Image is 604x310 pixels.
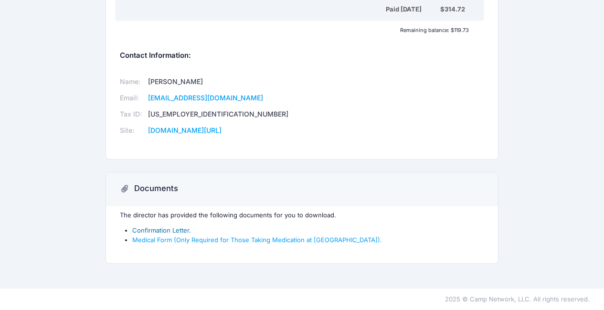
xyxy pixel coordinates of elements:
[148,126,222,134] a: [DOMAIN_NAME][URL]
[132,236,382,244] a: Medical Form (Only Required for Those Taking Medication at [GEOGRAPHIC_DATA]).
[120,123,145,139] td: Site:
[148,94,263,102] a: [EMAIL_ADDRESS][DOMAIN_NAME]
[115,27,473,33] div: Remaining balance: $119.73
[145,74,290,90] td: [PERSON_NAME]
[145,107,290,123] td: [US_EMPLOYER_IDENTIFICATION_NUMBER]
[440,5,465,14] div: $314.72
[445,295,590,303] span: 2025 © Camp Network, LLC. All rights reserved.
[134,184,178,193] h3: Documents
[120,74,145,90] td: Name:
[120,52,484,60] h5: Contact Information:
[120,107,145,123] td: Tax ID:
[120,90,145,107] td: Email:
[122,5,440,14] div: Paid [DATE]
[120,211,484,220] p: The director has provided the following documents for you to download.
[132,226,191,234] a: Confirmation Letter.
